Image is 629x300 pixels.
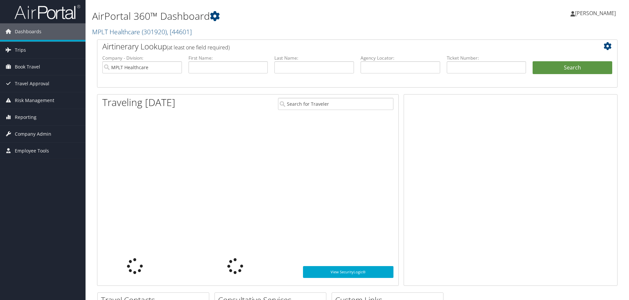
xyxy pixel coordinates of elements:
[15,143,49,159] span: Employee Tools
[15,42,26,58] span: Trips
[15,109,37,125] span: Reporting
[15,59,40,75] span: Book Travel
[167,44,230,51] span: (at least one field required)
[15,23,41,40] span: Dashboards
[92,27,192,36] a: MPLT Healthcare
[15,126,51,142] span: Company Admin
[278,98,393,110] input: Search for Traveler
[102,55,182,61] label: Company - Division:
[575,10,616,17] span: [PERSON_NAME]
[303,266,393,278] a: View SecurityLogic®
[361,55,440,61] label: Agency Locator:
[533,61,612,74] button: Search
[142,27,167,36] span: ( 301920 )
[102,41,569,52] h2: Airtinerary Lookup
[15,92,54,109] span: Risk Management
[92,9,446,23] h1: AirPortal 360™ Dashboard
[570,3,622,23] a: [PERSON_NAME]
[189,55,268,61] label: First Name:
[102,95,175,109] h1: Traveling [DATE]
[14,4,80,20] img: airportal-logo.png
[167,27,192,36] span: , [ 44601 ]
[15,75,49,92] span: Travel Approval
[274,55,354,61] label: Last Name:
[447,55,526,61] label: Ticket Number:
